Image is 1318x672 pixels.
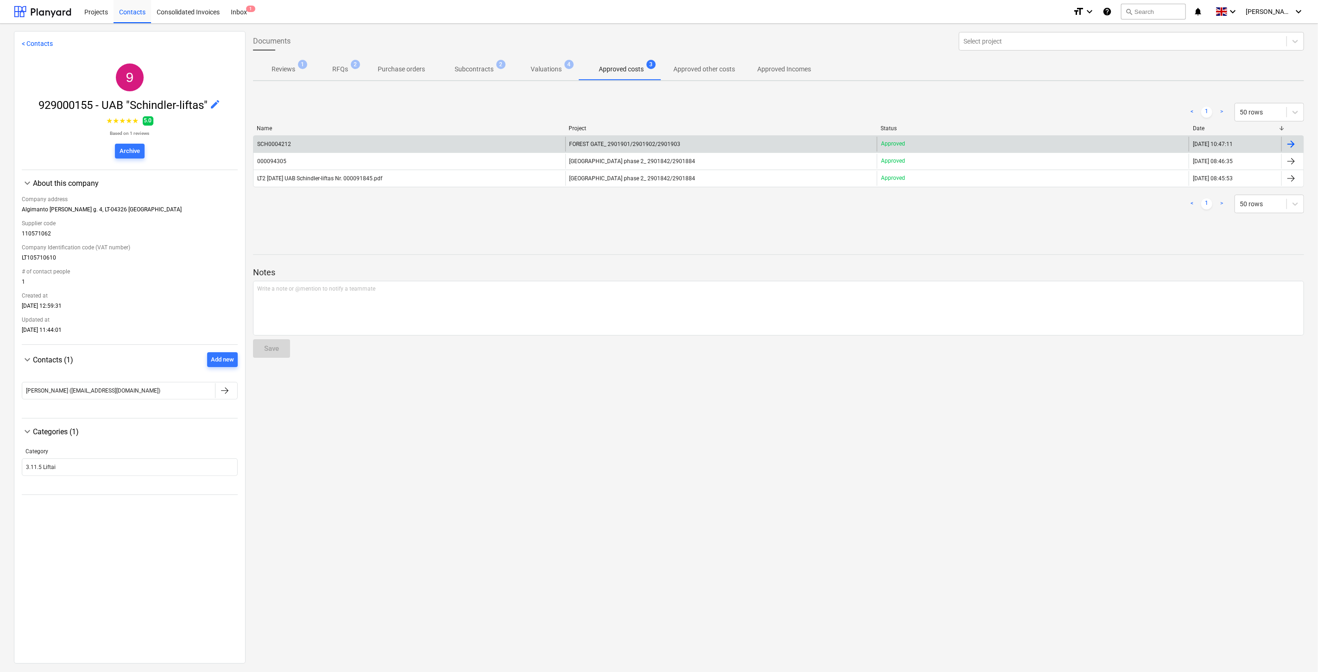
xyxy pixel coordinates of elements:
div: LT2 [DATE] UAB Schindler-liftas Nr. 000091845.pdf [257,175,382,182]
span: LAKE TOWN phase 2_ 2901842/2901884 [570,158,696,165]
span: 3 [646,60,656,69]
p: Subcontracts [455,64,494,74]
p: Approved Incomes [757,64,811,74]
div: Supplier code [22,216,238,230]
div: About this company [22,189,238,337]
span: Contacts (1) [33,355,73,364]
div: Algimanto [PERSON_NAME] g. 4, LT-04326 [GEOGRAPHIC_DATA] [22,206,238,216]
a: Next page [1216,107,1227,118]
div: [DATE] 10:47:11 [1193,141,1233,147]
span: keyboard_arrow_down [22,354,33,365]
div: Archive [120,146,140,157]
span: 5.0 [143,116,153,125]
div: [DATE] 08:46:35 [1193,158,1233,165]
div: Project [569,125,873,132]
div: [DATE] 12:59:31 [22,303,238,313]
div: Contacts (1)Add new [22,352,238,367]
span: 2 [351,60,360,69]
span: keyboard_arrow_down [22,426,33,437]
a: < Contacts [22,40,53,47]
p: Reviews [272,64,295,74]
span: keyboard_arrow_down [22,178,33,189]
p: Approved [881,157,905,165]
i: Knowledge base [1103,6,1112,17]
i: format_size [1073,6,1084,17]
span: [PERSON_NAME] [1246,8,1292,15]
span: 2 [496,60,506,69]
div: SCH0004212 [257,141,291,147]
i: keyboard_arrow_down [1293,6,1304,17]
span: ★ [120,115,126,127]
div: Company address [22,192,238,206]
span: edit [210,99,221,110]
span: ★ [113,115,120,127]
p: Purchase orders [378,64,425,74]
span: 1 [298,60,307,69]
span: 4 [564,60,574,69]
div: Add new [211,355,234,365]
iframe: Chat Widget [1272,628,1318,672]
p: Based on 1 reviews [107,130,153,136]
p: Approved costs [599,64,644,74]
span: 9 [126,70,134,85]
div: 000094305 [257,158,286,165]
p: Approved other costs [673,64,735,74]
span: ★ [107,115,113,127]
span: search [1125,8,1133,15]
span: FOREST GATE_ 2901901/2901902/2901903 [570,141,681,147]
div: [PERSON_NAME] ([EMAIL_ADDRESS][DOMAIN_NAME]) [26,387,160,394]
i: keyboard_arrow_down [1084,6,1095,17]
a: Previous page [1186,107,1198,118]
button: Add new [207,352,238,367]
div: [DATE] 11:44:01 [22,327,238,337]
span: 929000155 - UAB "Schindler-liftas" [39,99,210,112]
div: Created at [22,289,238,303]
a: Page 1 is your current page [1201,107,1212,118]
div: 3.11.5 Liftai [26,464,56,470]
a: Next page [1216,198,1227,209]
p: Approved [881,174,905,182]
a: Page 1 is your current page [1201,198,1212,209]
p: Notes [253,267,1304,278]
span: ★ [126,115,133,127]
span: ★ [133,115,139,127]
div: Name [257,125,561,132]
div: 1 [22,279,238,289]
div: Categories (1) [22,426,238,437]
p: Approved [881,140,905,148]
div: Categories (1) [22,437,238,487]
div: [DATE] 08:45:53 [1193,175,1233,182]
div: Category [25,448,234,455]
button: Search [1121,4,1186,19]
div: Date [1193,125,1278,132]
div: 110571062 [22,230,238,241]
span: 1 [246,6,255,12]
p: Valuations [531,64,562,74]
p: RFQs [332,64,348,74]
div: About this company [33,179,238,188]
i: keyboard_arrow_down [1227,6,1238,17]
div: 929000155 [116,63,144,91]
button: Archive [115,144,145,158]
div: Categories (1) [33,427,238,436]
div: About this company [22,178,238,189]
a: Previous page [1186,198,1198,209]
div: Contacts (1)Add new [22,367,238,411]
i: notifications [1193,6,1203,17]
div: Company Identification code (VAT number) [22,241,238,254]
span: Documents [253,36,291,47]
div: # of contact people [22,265,238,279]
div: Updated at [22,313,238,327]
div: LT105710610 [22,254,238,265]
span: LAKE TOWN phase 2_ 2901842/2901884 [570,175,696,182]
div: Status [881,125,1185,132]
